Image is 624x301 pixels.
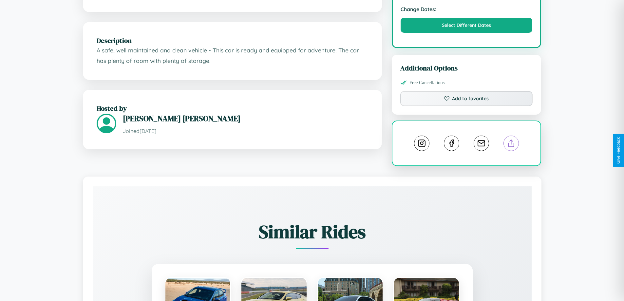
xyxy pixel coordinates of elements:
h2: Description [97,36,368,45]
div: Give Feedback [616,137,621,164]
button: Add to favorites [400,91,533,106]
h2: Similar Rides [116,219,509,244]
h3: [PERSON_NAME] [PERSON_NAME] [123,113,368,124]
p: Joined [DATE] [123,126,368,136]
h2: Hosted by [97,103,368,113]
h3: Additional Options [400,63,533,73]
p: A safe, well maintained and clean vehicle - This car is ready and equipped for adventure. The car... [97,45,368,66]
button: Select Different Dates [401,18,533,33]
span: Free Cancellations [409,80,445,85]
strong: Change Dates: [401,6,533,12]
